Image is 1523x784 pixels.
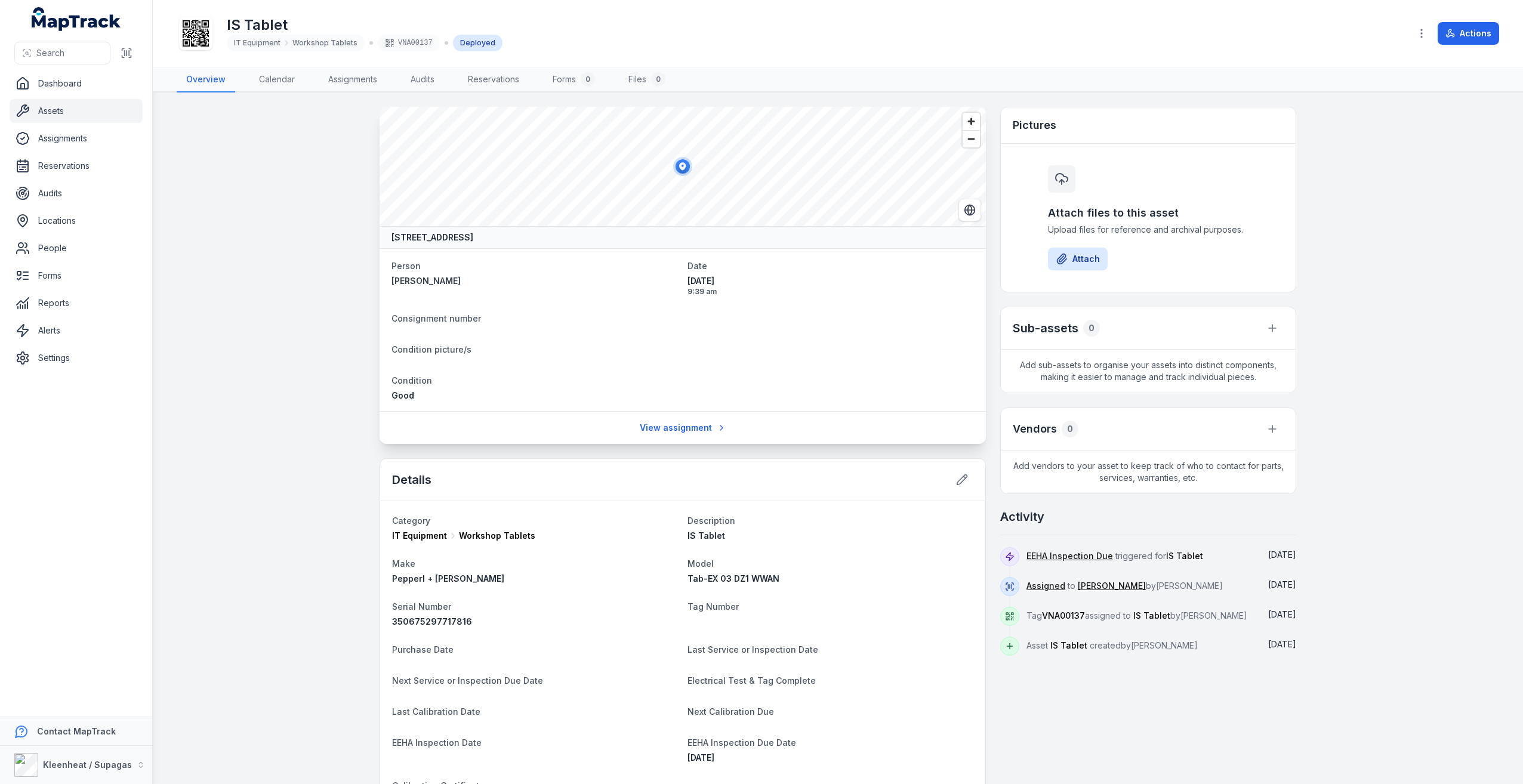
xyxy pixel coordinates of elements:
[392,516,430,526] span: Category
[1048,205,1248,221] h3: Attach files to this asset
[177,67,235,92] a: Overview
[10,291,143,315] a: Reports
[10,346,143,370] a: Settings
[380,107,986,226] canvas: Map
[632,416,734,439] a: View assignment
[1166,551,1203,561] span: IS Tablet
[10,264,143,288] a: Forms
[10,209,143,233] a: Locations
[543,67,605,92] a: Forms0
[687,737,796,748] span: EEHA Inspection Due Date
[1268,609,1296,619] span: [DATE]
[963,113,980,130] button: Zoom in
[1268,550,1296,560] span: [DATE]
[391,344,471,354] span: Condition picture/s
[1133,610,1170,621] span: IS Tablet
[32,7,121,31] a: MapTrack
[391,375,432,385] span: Condition
[1048,224,1248,236] span: Upload files for reference and archival purposes.
[10,99,143,123] a: Assets
[14,42,110,64] button: Search
[687,287,974,297] span: 9:39 am
[1083,320,1100,337] div: 0
[392,737,482,748] span: EEHA Inspection Date
[391,313,481,323] span: Consignment number
[1268,579,1296,589] time: 10/01/2025, 9:39:16 am
[10,319,143,342] a: Alerts
[1026,580,1065,592] a: Assigned
[687,752,714,763] time: 30/04/2025, 12:00:00 am
[958,199,981,221] button: Switch to Satellite View
[227,16,502,35] h1: IS Tablet
[37,726,116,736] strong: Contact MapTrack
[1438,22,1499,45] button: Actions
[1062,421,1078,437] div: 0
[1001,450,1296,493] span: Add vendors to your asset to keep track of who to contact for parts, services, warranties, etc.
[292,38,357,48] span: Workshop Tablets
[1078,580,1146,592] a: [PERSON_NAME]
[392,616,472,626] span: 350675297717816
[319,67,387,92] a: Assignments
[1268,579,1296,589] span: [DATE]
[249,67,304,92] a: Calendar
[391,390,414,400] span: Good
[391,275,678,287] a: [PERSON_NAME]
[1026,581,1223,591] span: to by [PERSON_NAME]
[687,644,818,655] span: Last Service or Inspection Date
[378,35,440,51] div: VNA00137
[392,471,431,488] h2: Details
[687,275,974,297] time: 10/01/2025, 9:39:16 am
[963,130,980,147] button: Zoom out
[1268,609,1296,619] time: 10/01/2025, 9:38:57 am
[687,558,714,569] span: Model
[43,760,132,770] strong: Kleenheat / Supagas
[1026,610,1247,621] span: Tag assigned to by [PERSON_NAME]
[392,558,415,569] span: Make
[10,154,143,178] a: Reservations
[458,67,529,92] a: Reservations
[687,675,816,686] span: Electrical Test & Tag Complete
[392,644,454,655] span: Purchase Date
[10,181,143,205] a: Audits
[1013,320,1078,337] h2: Sub-assets
[392,573,504,584] span: Pepperl + [PERSON_NAME]
[392,706,480,717] span: Last Calibration Date
[401,67,444,92] a: Audits
[1268,639,1296,649] span: [DATE]
[1048,248,1108,270] button: Attach
[1050,640,1087,650] span: IS Tablet
[1268,550,1296,560] time: 16/04/2025, 12:00:00 am
[687,275,974,287] span: [DATE]
[453,35,502,51] div: Deployed
[687,516,735,526] span: Description
[1042,610,1085,621] span: VNA00137
[1268,639,1296,649] time: 10/01/2025, 9:38:34 am
[392,601,451,612] span: Serial Number
[1013,117,1056,134] h3: Pictures
[1013,421,1057,437] h3: Vendors
[234,38,280,48] span: IT Equipment
[1026,551,1203,561] span: triggered for
[392,675,543,686] span: Next Service or Inspection Due Date
[1026,640,1198,650] span: Asset created by [PERSON_NAME]
[687,573,779,584] span: Tab-EX 03 DZ1 WWAN
[687,752,714,763] span: [DATE]
[10,126,143,150] a: Assignments
[1026,550,1113,562] a: EEHA Inspection Due
[687,706,774,717] span: Next Calibration Due
[36,47,64,59] span: Search
[1000,508,1044,525] h2: Activity
[392,530,447,542] span: IT Equipment
[651,72,665,87] div: 0
[391,261,421,271] span: Person
[687,530,725,541] span: IS Tablet
[459,530,535,542] span: Workshop Tablets
[687,261,707,271] span: Date
[10,72,143,95] a: Dashboard
[687,601,739,612] span: Tag Number
[1001,350,1296,393] span: Add sub-assets to organise your assets into distinct components, making it easier to manage and t...
[391,232,473,243] strong: [STREET_ADDRESS]
[581,72,595,87] div: 0
[10,236,143,260] a: People
[619,67,675,92] a: Files0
